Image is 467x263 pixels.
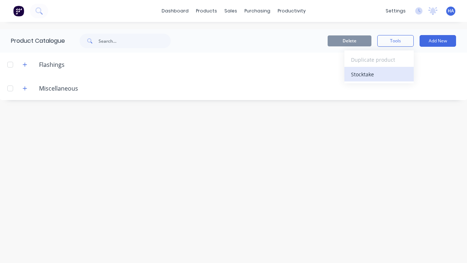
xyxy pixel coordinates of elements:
a: dashboard [158,5,192,16]
img: Factory [13,5,24,16]
div: settings [382,5,409,16]
div: Flashings [33,60,70,69]
div: Miscellaneous [33,84,84,93]
button: Delete [328,35,371,46]
span: HA [448,8,454,14]
button: Add New [420,35,456,47]
div: products [192,5,221,16]
input: Search... [99,34,171,48]
button: Tools [377,35,414,47]
div: sales [221,5,241,16]
span: Duplicate product [351,56,406,64]
div: purchasing [241,5,274,16]
div: Stocktake [351,69,407,80]
div: productivity [274,5,309,16]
